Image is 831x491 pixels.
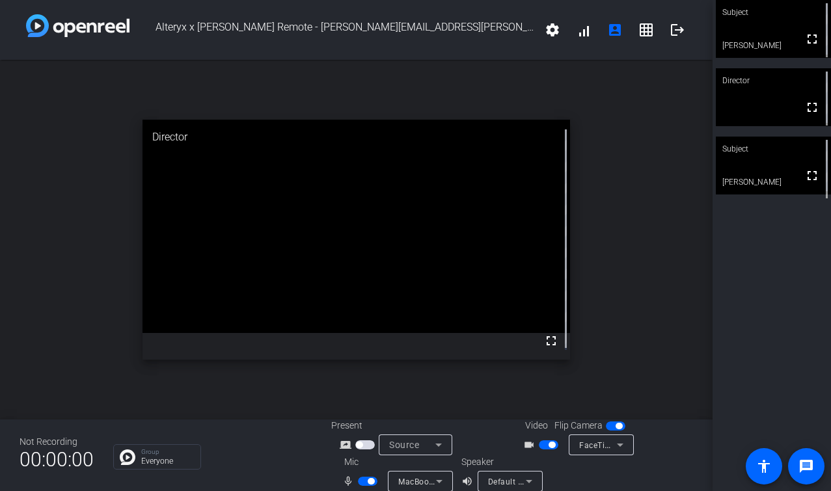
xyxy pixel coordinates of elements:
div: Not Recording [20,435,94,449]
mat-icon: volume_up [461,473,477,489]
mat-icon: screen_share_outline [340,437,355,453]
mat-icon: mic_none [342,473,358,489]
div: Present [331,419,461,432]
mat-icon: fullscreen [804,100,820,115]
span: Video [525,419,548,432]
button: signal_cellular_alt [568,14,599,46]
p: Everyone [141,457,194,465]
mat-icon: fullscreen [543,333,559,349]
img: Chat Icon [120,449,135,465]
span: FaceTime HD Camera (CDBF:5350) [579,440,713,450]
mat-icon: videocam_outline [523,437,539,453]
span: MacBook Pro Microphone (Built-in) [398,476,531,486]
div: Director [716,68,831,93]
mat-icon: accessibility [756,458,772,474]
div: Director [143,120,570,155]
span: Flip Camera [554,419,603,432]
p: Group [141,449,194,455]
mat-icon: message [798,458,814,474]
mat-icon: account_box [607,22,623,38]
span: Alteryx x [PERSON_NAME] Remote - [PERSON_NAME][EMAIL_ADDRESS][PERSON_NAME][PERSON_NAME][DOMAIN_NAME] [129,14,537,46]
mat-icon: grid_on [638,22,654,38]
mat-icon: settings [545,22,560,38]
img: white-gradient.svg [26,14,129,37]
span: Default - MacBook Pro Speakers (Built-in) [488,476,645,486]
div: Speaker [461,455,539,469]
div: Mic [331,455,461,469]
mat-icon: fullscreen [804,31,820,47]
mat-icon: logout [670,22,685,38]
mat-icon: fullscreen [804,168,820,183]
span: 00:00:00 [20,444,94,475]
div: Subject [716,137,831,161]
span: Source [389,440,419,450]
